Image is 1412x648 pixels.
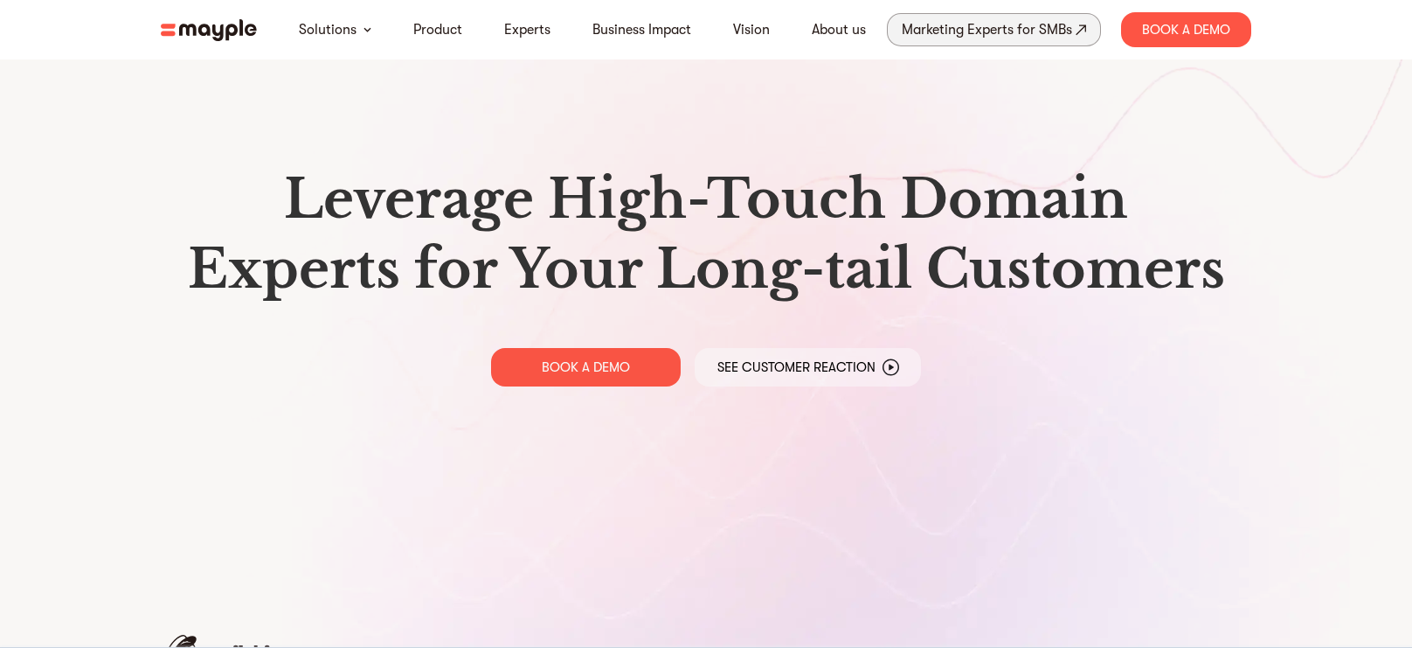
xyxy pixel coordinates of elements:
[491,348,681,387] a: BOOK A DEMO
[504,19,550,40] a: Experts
[542,359,630,376] p: BOOK A DEMO
[812,19,866,40] a: About us
[363,27,371,32] img: arrow-down
[592,19,691,40] a: Business Impact
[902,17,1072,42] div: Marketing Experts for SMBs
[733,19,770,40] a: Vision
[175,164,1237,304] h1: Leverage High-Touch Domain Experts for Your Long-tail Customers
[299,19,356,40] a: Solutions
[887,13,1101,46] a: Marketing Experts for SMBs
[717,359,876,376] p: See Customer Reaction
[161,19,257,41] img: mayple-logo
[413,19,462,40] a: Product
[695,348,921,387] a: See Customer Reaction
[1121,12,1251,47] div: Book A Demo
